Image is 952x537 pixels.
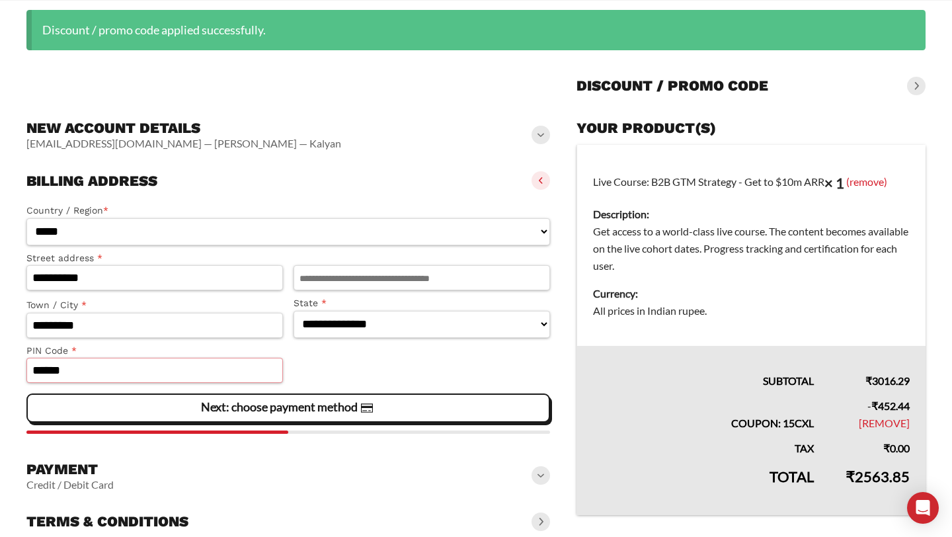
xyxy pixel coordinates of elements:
[577,390,830,432] th: Coupon: 15CXL
[593,223,910,274] dd: Get access to a world-class live course. The content becomes available on the live cohort dates. ...
[26,460,114,479] h3: Payment
[26,119,341,138] h3: New account details
[871,399,910,412] span: 452.44
[907,492,939,524] div: Open Intercom Messenger
[846,468,855,485] span: ₹
[26,513,188,531] h3: Terms & conditions
[26,343,283,358] label: PIN Code
[593,285,910,302] dt: Currency:
[26,298,283,313] label: Town / City
[577,432,830,457] th: Tax
[593,206,910,223] dt: Description:
[871,399,878,412] span: ₹
[26,172,157,190] h3: Billing address
[577,145,926,346] td: Live Course: B2B GTM Strategy - Get to $10m ARR
[824,174,844,192] strong: × 1
[576,77,768,95] h3: Discount / promo code
[859,417,910,429] a: Remove 15CXL coupon
[26,478,114,491] vaadin-horizontal-layout: Credit / Debit Card
[26,137,341,150] vaadin-horizontal-layout: [EMAIL_ADDRESS][DOMAIN_NAME] — [PERSON_NAME] — Kalyan
[577,457,830,515] th: Total
[865,374,872,387] span: ₹
[577,346,830,390] th: Subtotal
[26,251,283,266] label: Street address
[883,442,890,454] span: ₹
[846,175,887,188] a: (remove)
[593,302,910,319] dd: All prices in Indian rupee.
[26,10,926,50] div: Discount / promo code applied successfully.
[830,390,926,432] td: -
[883,442,910,454] bdi: 0.00
[846,468,910,485] bdi: 2563.85
[865,374,910,387] bdi: 3016.29
[26,393,550,423] vaadin-button: Next: choose payment method
[26,203,550,218] label: Country / Region
[294,296,550,311] label: State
